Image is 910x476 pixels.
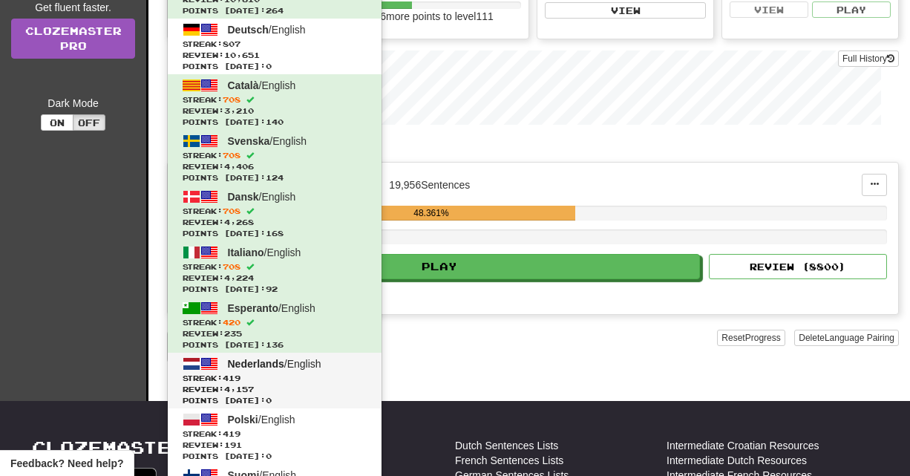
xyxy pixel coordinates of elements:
span: 708 [223,95,240,104]
a: Clozemaster [32,438,186,457]
button: ResetProgress [717,330,785,346]
span: Streak: [183,428,367,440]
span: Català [228,79,259,91]
button: View [545,2,706,19]
span: Esperanto [228,302,278,314]
span: Points [DATE]: 0 [183,451,367,462]
span: 708 [223,151,240,160]
span: Nederlands [228,358,284,370]
span: Progress [745,333,781,343]
span: Points [DATE]: 124 [183,172,367,183]
span: Streak: [183,94,367,105]
a: Dansk/EnglishStreak:708 Review:4,268Points [DATE]:168 [168,186,382,241]
span: Review: 235 [183,328,367,339]
button: DeleteLanguage Pairing [794,330,899,346]
a: ClozemasterPro [11,19,135,59]
span: Review: 4,157 [183,384,367,395]
button: On [41,114,73,131]
button: Full History [838,50,899,67]
span: Points [DATE]: 264 [183,5,367,16]
span: Streak: [183,206,367,217]
span: Points [DATE]: 136 [183,339,367,351]
button: Review (8800) [709,254,887,279]
span: 419 [223,429,240,438]
span: Deutsch [228,24,269,36]
span: / English [228,191,296,203]
span: Streak: [183,317,367,328]
p: In Progress [167,140,899,154]
span: Review: 10,651 [183,50,367,61]
span: Review: 4,268 [183,217,367,228]
button: Play [812,1,891,18]
span: Streak: [183,373,367,384]
span: Review: 3,210 [183,105,367,117]
a: Esperanto/EnglishStreak:420 Review:235Points [DATE]:136 [168,297,382,353]
span: 419 [223,374,240,382]
span: Points [DATE]: 92 [183,284,367,295]
div: 5,566 more points to level 111 [360,9,521,24]
span: Streak: [183,39,367,50]
span: / English [228,247,301,258]
div: Dark Mode [11,96,135,111]
a: Intermediate Croatian Resources [667,438,819,453]
div: 48.361% [287,206,575,221]
span: / English [228,24,306,36]
button: Off [73,114,105,131]
span: Points [DATE]: 140 [183,117,367,128]
span: 708 [223,206,240,215]
span: / English [228,414,295,426]
span: Review: 4,406 [183,161,367,172]
span: Language Pairing [825,333,894,343]
span: Points [DATE]: 0 [183,61,367,72]
span: Review: 191 [183,440,367,451]
span: Streak: [183,261,367,273]
span: / English [228,135,307,147]
a: French Sentences Lists [455,453,563,468]
a: Català/EnglishStreak:708 Review:3,210Points [DATE]:140 [168,74,382,130]
a: Polski/EnglishStreak:419 Review:191Points [DATE]:0 [168,408,382,464]
span: Dansk [228,191,259,203]
span: / English [228,302,315,314]
span: Streak: [183,150,367,161]
span: 807 [223,39,240,48]
a: Dutch Sentences Lists [455,438,558,453]
span: / English [228,79,296,91]
a: Intermediate Dutch Resources [667,453,807,468]
span: / English [228,358,321,370]
span: Points [DATE]: 168 [183,228,367,239]
span: Svenska [228,135,270,147]
span: Review: 4,224 [183,273,367,284]
a: Italiano/EnglishStreak:708 Review:4,224Points [DATE]:92 [168,241,382,297]
span: 420 [223,318,240,327]
span: Points [DATE]: 0 [183,395,367,406]
span: Italiano [228,247,264,258]
span: Polski [228,414,258,426]
a: Deutsch/EnglishStreak:807 Review:10,651Points [DATE]:0 [168,19,382,74]
button: View [730,1,808,18]
button: Play [179,254,700,279]
a: Nederlands/EnglishStreak:419 Review:4,157Points [DATE]:0 [168,353,382,408]
span: Open feedback widget [10,456,123,471]
div: 19,956 Sentences [389,177,470,192]
span: 708 [223,262,240,271]
a: Svenska/EnglishStreak:708 Review:4,406Points [DATE]:124 [168,130,382,186]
